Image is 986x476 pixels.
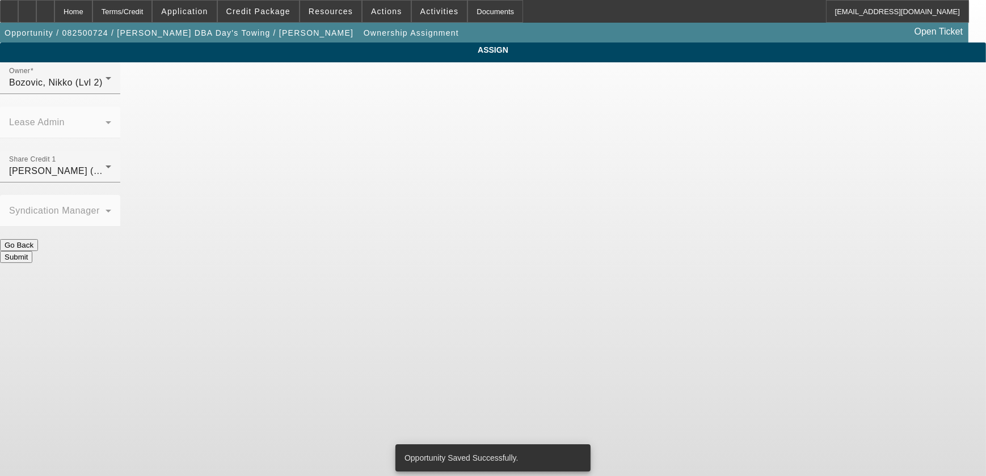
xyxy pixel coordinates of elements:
[161,7,208,16] span: Application
[9,156,56,163] mat-label: Share Credit 1
[218,1,299,22] button: Credit Package
[364,28,459,37] span: Ownership Assignment
[9,117,65,127] mat-label: Lease Admin
[910,22,967,41] a: Open Ticket
[226,7,290,16] span: Credit Package
[371,7,402,16] span: Actions
[9,67,30,75] mat-label: Owner
[9,166,117,176] span: [PERSON_NAME] (Lvl 3)
[361,23,462,43] button: Ownership Assignment
[395,444,586,471] div: Opportunity Saved Successfully.
[5,28,353,37] span: Opportunity / 082500724 / [PERSON_NAME] DBA Day's Towing / [PERSON_NAME]
[9,78,103,87] span: Bozovic, Nikko (Lvl 2)
[9,45,977,54] span: ASSIGN
[420,7,459,16] span: Activities
[153,1,216,22] button: Application
[412,1,467,22] button: Activities
[363,1,411,22] button: Actions
[300,1,361,22] button: Resources
[309,7,353,16] span: Resources
[9,206,100,215] mat-label: Syndication Manager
